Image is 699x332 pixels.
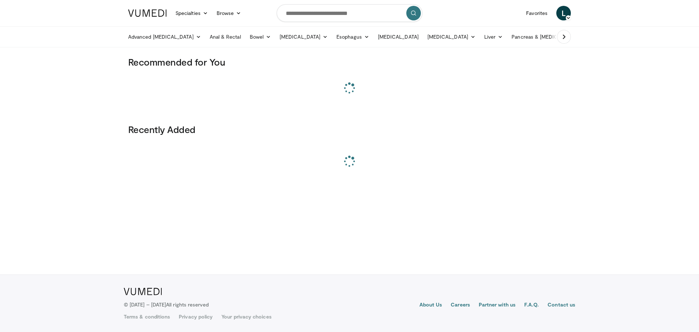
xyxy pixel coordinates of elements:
[212,6,246,20] a: Browse
[479,301,516,310] a: Partner with us
[128,56,571,68] h3: Recommended for You
[275,30,332,44] a: [MEDICAL_DATA]
[524,301,539,310] a: F.A.Q.
[556,6,571,20] a: L
[451,301,470,310] a: Careers
[205,30,245,44] a: Anal & Rectal
[128,9,167,17] img: VuMedi Logo
[245,30,275,44] a: Bowel
[522,6,552,20] a: Favorites
[374,30,423,44] a: [MEDICAL_DATA]
[179,313,213,320] a: Privacy policy
[548,301,575,310] a: Contact us
[332,30,374,44] a: Esophagus
[124,30,205,44] a: Advanced [MEDICAL_DATA]
[221,313,271,320] a: Your privacy choices
[128,124,571,135] h3: Recently Added
[171,6,212,20] a: Specialties
[124,301,209,308] p: © [DATE] – [DATE]
[507,30,592,44] a: Pancreas & [MEDICAL_DATA]
[124,288,162,295] img: VuMedi Logo
[419,301,442,310] a: About Us
[423,30,480,44] a: [MEDICAL_DATA]
[480,30,507,44] a: Liver
[277,4,422,22] input: Search topics, interventions
[166,301,209,308] span: All rights reserved
[124,313,170,320] a: Terms & conditions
